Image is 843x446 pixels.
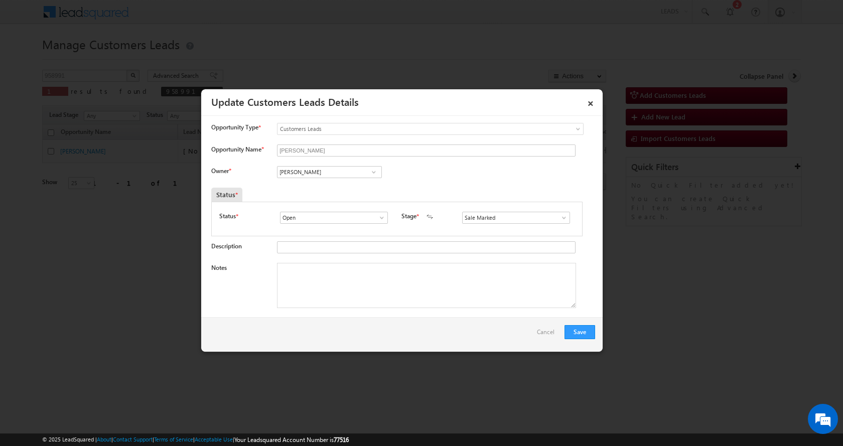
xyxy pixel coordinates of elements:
[555,213,568,223] a: Show All Items
[211,264,227,271] label: Notes
[280,212,388,224] input: Type to Search
[462,212,570,224] input: Type to Search
[211,167,231,175] label: Owner
[277,124,542,133] span: Customers Leads
[373,213,385,223] a: Show All Items
[334,436,349,443] span: 77516
[211,145,263,153] label: Opportunity Name
[154,436,193,442] a: Terms of Service
[17,53,42,66] img: d_60004797649_company_0_60004797649
[582,93,599,110] a: ×
[565,325,595,339] button: Save
[97,436,111,442] a: About
[42,435,349,444] span: © 2025 LeadSquared | | | | |
[195,436,233,442] a: Acceptable Use
[165,5,189,29] div: Minimize live chat window
[211,94,359,108] a: Update Customers Leads Details
[219,212,236,221] label: Status
[211,123,258,132] span: Opportunity Type
[234,436,349,443] span: Your Leadsquared Account Number is
[211,188,242,202] div: Status
[537,325,559,344] a: Cancel
[211,242,242,250] label: Description
[367,167,380,177] a: Show All Items
[52,53,169,66] div: Chat with us now
[113,436,153,442] a: Contact Support
[277,166,382,178] input: Type to Search
[401,212,416,221] label: Stage
[13,93,183,301] textarea: Type your message and hit 'Enter'
[277,123,584,135] a: Customers Leads
[136,309,182,323] em: Start Chat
